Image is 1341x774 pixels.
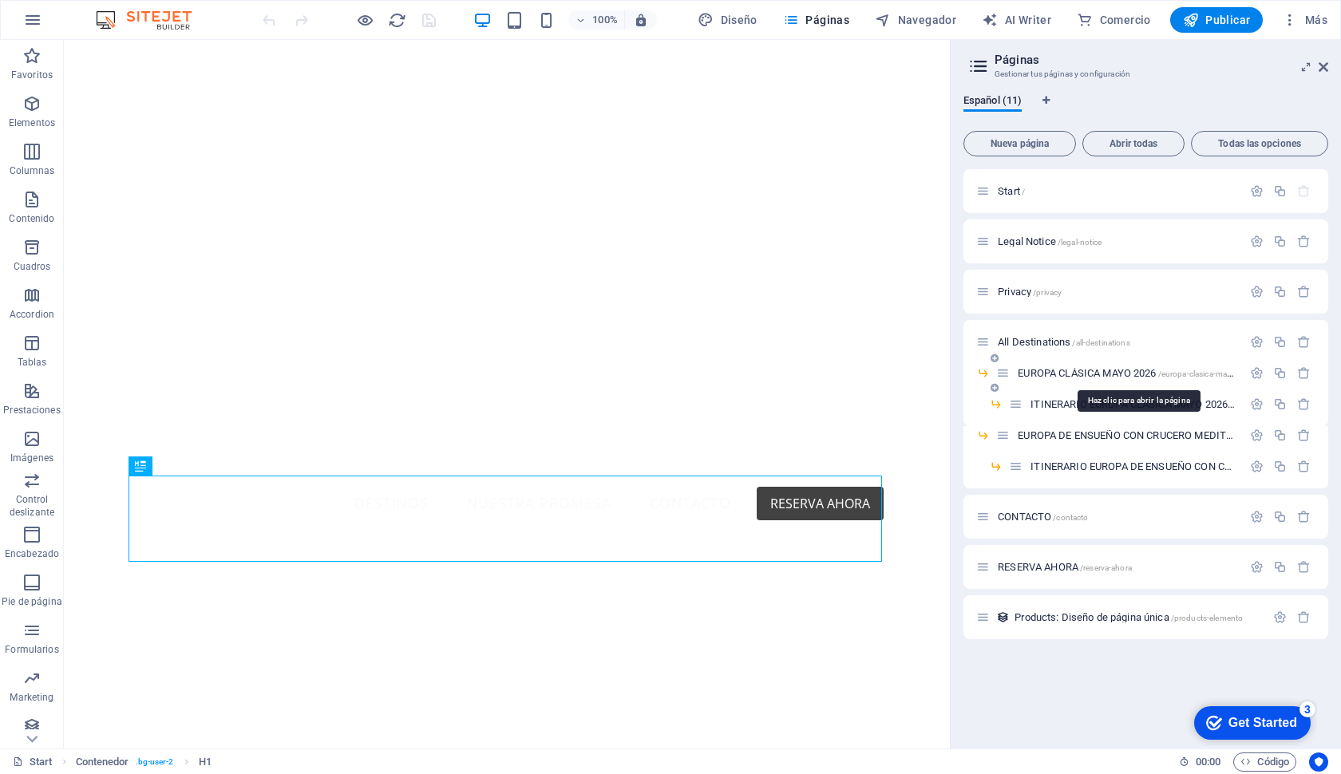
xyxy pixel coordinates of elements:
div: Duplicar [1273,510,1287,523]
button: 100% [568,10,625,30]
span: EUROPA CLÁSICA MAYO 2026 [1018,367,1258,379]
div: EUROPA CLÁSICA MAYO 2026/europa-clasica-mayo-2026 [1013,368,1242,378]
span: /europa-clasica-mayo-2026 [1158,369,1258,378]
div: Configuración [1250,184,1264,198]
span: Haz clic para abrir la página [998,185,1025,197]
span: Haz clic para abrir la página [998,336,1130,348]
span: . bg-user-2 [136,752,174,772]
div: Configuración [1250,428,1264,442]
span: /reserva-ahora [1080,563,1132,572]
div: ITINERARIO EUROPA CLÁSÍCA MAYO 2026/itinerario-[GEOGRAPHIC_DATA]-[GEOGRAPHIC_DATA]-mayo-2026 [1026,399,1242,409]
p: Columnas [10,164,55,177]
div: RESERVA AHORA/reserva-ahora [993,562,1242,572]
nav: breadcrumb [76,752,212,772]
span: Abrir todas [1090,139,1177,148]
span: / [1022,188,1025,196]
div: Products: Diseño de página única/products-elemento [1010,612,1265,622]
div: EUROPA DE ENSUEÑO CON CRUCERO MEDITERRANEO 2026 [1013,430,1242,440]
p: Formularios [5,643,58,656]
button: Páginas [777,7,856,33]
span: Publicar [1183,12,1251,28]
a: Haz clic para cancelar la selección y doble clic para abrir páginas [13,752,53,772]
button: Haz clic para salir del modo de previsualización y seguir editando [355,10,374,30]
div: Eliminar [1297,428,1311,442]
button: reload [387,10,406,30]
div: Duplicar [1273,184,1287,198]
div: Configuración [1250,510,1264,523]
button: Diseño [691,7,764,33]
div: Pestañas de idiomas [963,94,1328,124]
div: CONTACTO/contacto [993,511,1242,522]
p: Marketing [10,691,53,704]
div: Duplicar [1273,397,1287,411]
button: Más [1276,7,1334,33]
p: Cuadros [14,260,51,273]
p: Elementos [9,116,55,129]
span: /privacy [1033,288,1062,297]
div: Diseño (Ctrl+Alt+Y) [691,7,764,33]
h6: 100% [592,10,618,30]
div: Configuración [1273,610,1287,624]
div: Configuración [1250,285,1264,298]
div: Eliminar [1297,335,1311,349]
span: /contacto [1053,513,1088,522]
button: Comercio [1070,7,1157,33]
div: Duplicar [1273,235,1287,248]
div: Eliminar [1297,285,1311,298]
i: Volver a cargar página [388,11,406,30]
span: /legal-notice [1058,238,1102,247]
p: Contenido [9,212,54,225]
p: Favoritos [11,69,53,81]
i: Al redimensionar, ajustar el nivel de zoom automáticamente para ajustarse al dispositivo elegido. [634,13,648,27]
h6: Tiempo de la sesión [1179,752,1221,772]
div: Configuración [1250,366,1264,380]
div: Duplicar [1273,366,1287,380]
span: : [1207,756,1209,768]
button: Código [1233,752,1296,772]
button: Nueva página [963,131,1076,156]
div: Legal Notice/legal-notice [993,236,1242,247]
div: Eliminar [1297,460,1311,473]
div: Get Started 3 items remaining, 40% complete [13,8,129,41]
div: Get Started [47,18,116,32]
h3: Gestionar tus páginas y configuración [995,67,1296,81]
img: Editor Logo [92,10,212,30]
button: AI Writer [975,7,1058,33]
h2: Páginas [995,53,1328,67]
span: Páginas [783,12,849,28]
span: Haz clic para abrir la página [998,235,1102,247]
span: Más [1282,12,1327,28]
span: /all-destinations [1072,338,1129,347]
span: Todas las opciones [1198,139,1321,148]
span: Navegador [875,12,956,28]
button: Usercentrics [1309,752,1328,772]
p: Imágenes [10,452,53,464]
span: Haz clic para seleccionar y doble clic para editar [76,752,129,772]
span: 00 00 [1196,752,1220,772]
div: 3 [118,3,134,19]
p: Encabezado [5,547,59,560]
div: Configuración [1250,397,1264,411]
span: Haz clic para abrir la página [998,511,1088,523]
span: Español (11) [963,91,1022,113]
div: Duplicar [1273,335,1287,349]
span: /products-elemento [1171,614,1244,622]
span: Código [1240,752,1289,772]
div: Configuración [1250,560,1264,574]
div: Duplicar [1273,428,1287,442]
p: Accordion [10,308,54,321]
span: Diseño [698,12,758,28]
div: Configuración [1250,460,1264,473]
span: Nueva página [971,139,1069,148]
div: Duplicar [1273,560,1287,574]
div: La página principal no puede eliminarse [1297,184,1311,198]
div: Eliminar [1297,397,1311,411]
div: Eliminar [1297,235,1311,248]
span: Haz clic para abrir la página [998,561,1132,573]
span: Haz clic para abrir la página [998,286,1062,298]
button: Publicar [1170,7,1264,33]
div: Eliminar [1297,610,1311,624]
span: Haz clic para abrir la página [1015,611,1243,623]
div: Privacy/privacy [993,286,1242,297]
div: Start/ [993,186,1242,196]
